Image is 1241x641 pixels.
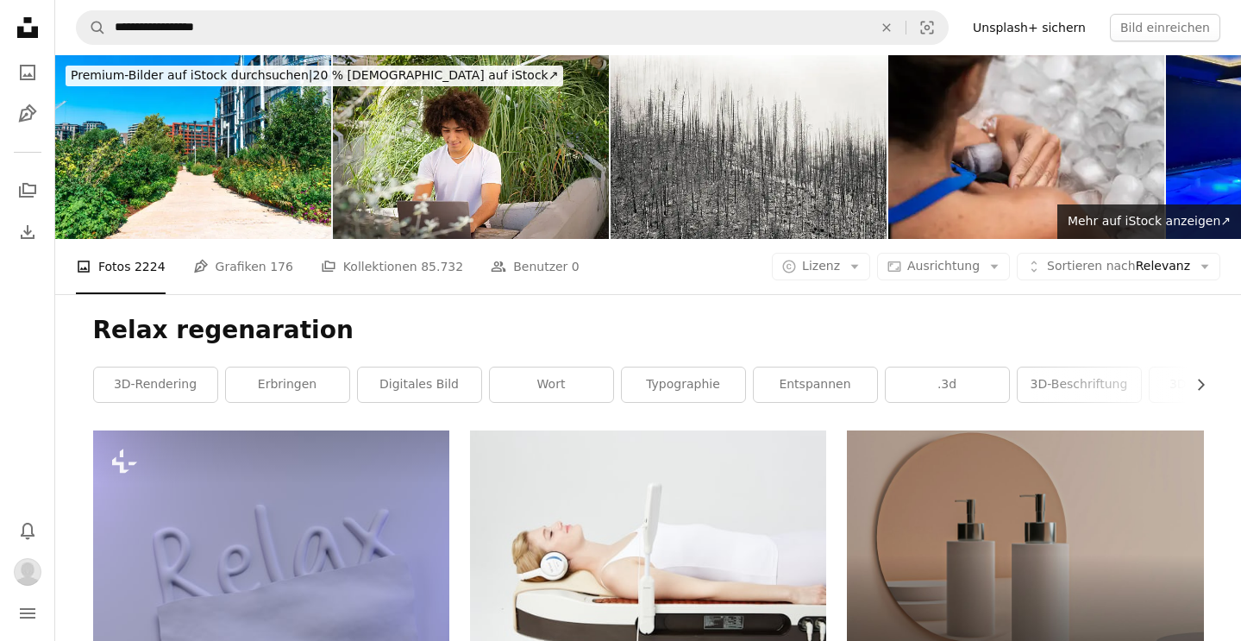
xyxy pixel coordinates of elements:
[491,239,580,294] a: Benutzer 0
[226,368,349,402] a: erbringen
[1057,204,1241,239] a: Mehr auf iStock anzeigen↗
[490,368,613,402] a: Wort
[10,55,45,90] a: Fotos
[1068,214,1231,228] span: Mehr auf iStock anzeigen ↗
[71,68,558,82] span: 20 % [DEMOGRAPHIC_DATA] auf iStock ↗
[1018,368,1141,402] a: 3D-Beschriftung
[1047,259,1136,273] span: Sortieren nach
[421,257,463,276] span: 85.732
[77,11,106,44] button: Unsplash suchen
[10,555,45,589] button: Profil
[193,239,293,294] a: Grafiken 176
[1110,14,1220,41] button: Bild einreichen
[1185,368,1204,402] button: Liste nach rechts verschieben
[906,11,948,44] button: Visuelle Suche
[270,257,293,276] span: 176
[10,513,45,548] button: Benachrichtigungen
[962,14,1096,41] a: Unsplash+ sichern
[802,259,840,273] span: Lizenz
[888,55,1164,239] img: Sportlerin, die sich nach dem Training im Eisbad erholt
[772,253,870,280] button: Lizenz
[358,368,481,402] a: Digitales Bild
[71,68,313,82] span: Premium-Bilder auf iStock durchsuchen |
[754,368,877,402] a: entspannen
[93,315,1204,346] h1: Relax regenaration
[868,11,906,44] button: Löschen
[907,259,980,273] span: Ausrichtung
[333,55,609,239] img: Smiling young ethnic guy 20 years old, dressed in casual clothes, works on a laptop outdoors, in ...
[572,257,580,276] span: 0
[622,368,745,402] a: Typographie
[611,55,887,239] img: Waterton National Park in Alberta Canada
[10,97,45,131] a: Grafiken
[76,10,949,45] form: Finden Sie Bildmaterial auf der ganzen Webseite
[55,55,331,239] img: Erkundung des Gasbehälterparks im Londoner Stadtteil King's Cross
[93,556,449,572] a: eine Nahaufnahme eines Zettels mit dem Wort "Relax" darauf
[10,596,45,631] button: Menü
[877,253,1010,280] button: Ausrichtung
[10,215,45,249] a: Bisherige Downloads
[1017,253,1220,280] button: Sortieren nachRelevanz
[321,239,463,294] a: Kollektionen 85.732
[55,55,573,97] a: Premium-Bilder auf iStock durchsuchen|20 % [DEMOGRAPHIC_DATA] auf iStock↗
[10,173,45,208] a: Kollektionen
[14,558,41,586] img: Avatar von Benutzer Daniela Albertini
[1047,258,1190,275] span: Relevanz
[94,368,217,402] a: 3D-Rendering
[470,541,826,556] a: Eine Frau, die mit Kopfhörern auf einem Bett liegt
[886,368,1009,402] a: .3d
